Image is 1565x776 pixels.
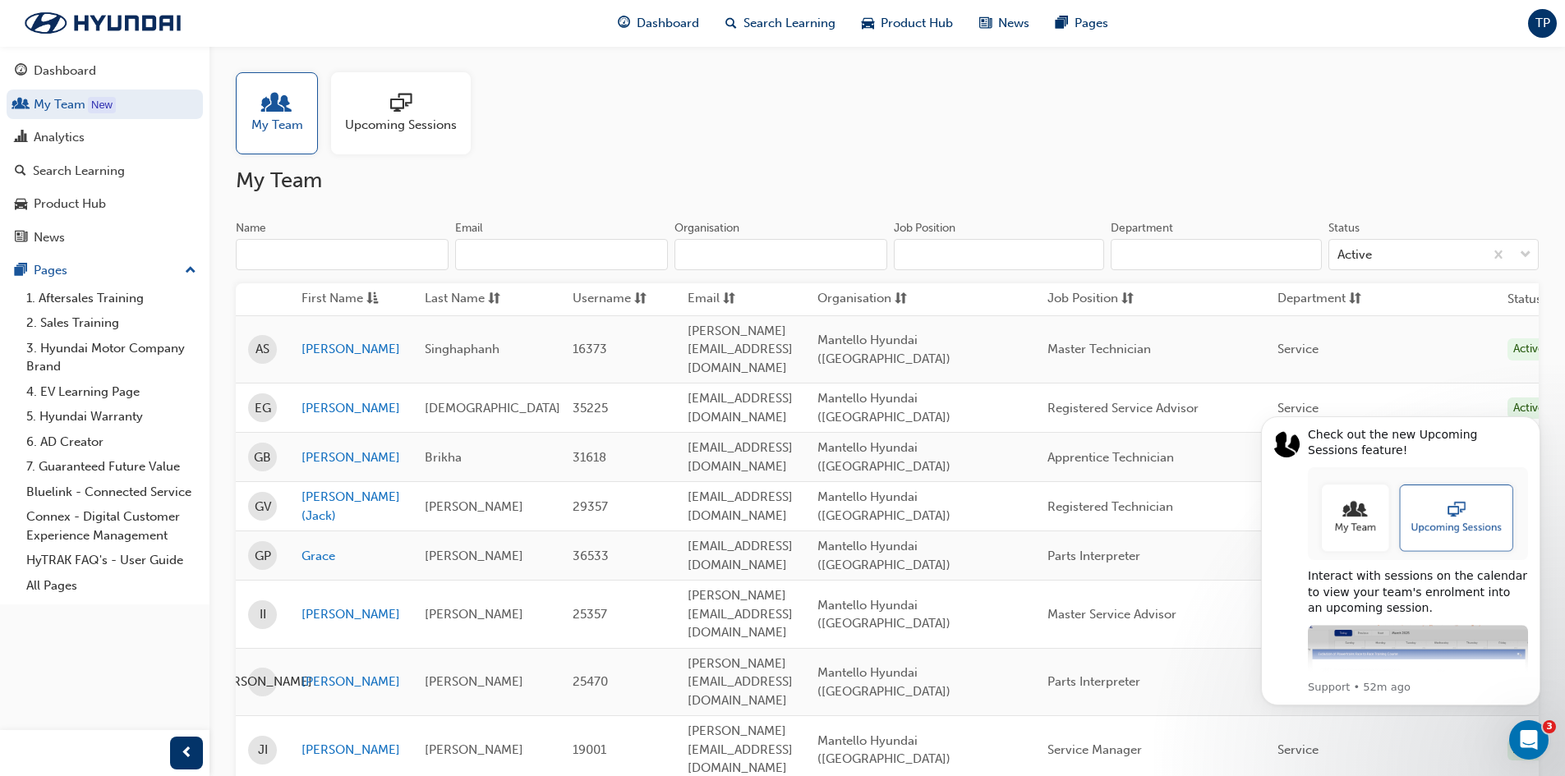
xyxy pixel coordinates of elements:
span: sorting-icon [1121,289,1134,310]
input: Organisation [674,239,887,270]
a: search-iconSearch Learning [712,7,849,40]
span: [PERSON_NAME] [425,499,523,514]
a: 2. Sales Training [20,310,203,336]
span: 19001 [573,742,606,757]
a: [PERSON_NAME] [301,605,400,624]
span: Master Service Advisor [1047,607,1176,622]
span: sorting-icon [895,289,907,310]
span: 36533 [573,549,609,563]
div: News [34,228,65,247]
div: Active [1337,246,1372,264]
div: Organisation [674,220,739,236]
div: Active [1507,397,1550,420]
span: [PERSON_NAME][EMAIL_ADDRESS][DOMAIN_NAME] [688,588,793,640]
span: [PERSON_NAME] [425,742,523,757]
span: Parts Interpreter [1047,674,1140,689]
span: search-icon [15,164,26,179]
span: Mantello Hyundai ([GEOGRAPHIC_DATA]) [817,733,951,767]
span: TP [1535,14,1550,33]
button: Departmentsorting-icon [1277,289,1368,310]
span: Organisation [817,289,891,310]
span: sorting-icon [634,289,647,310]
span: [PERSON_NAME] [425,549,523,563]
span: asc-icon [366,289,379,310]
span: JI [258,741,268,760]
a: [PERSON_NAME] [301,448,400,467]
a: pages-iconPages [1043,7,1121,40]
a: All Pages [20,573,203,599]
span: EG [255,399,271,418]
span: Service [1277,342,1319,356]
input: Email [455,239,668,270]
button: Usernamesorting-icon [573,289,663,310]
span: [PERSON_NAME] [425,607,523,622]
div: Department [1111,220,1173,236]
div: Product Hub [34,195,106,214]
div: Status [1328,220,1360,236]
a: Analytics [7,122,203,153]
a: [PERSON_NAME] (Jack) [301,488,400,525]
span: 35225 [573,401,608,416]
input: Department [1111,239,1321,270]
span: pages-icon [1056,13,1068,34]
span: 3 [1543,720,1556,733]
button: Pages [7,255,203,286]
span: News [998,14,1029,33]
span: news-icon [15,231,27,246]
a: guage-iconDashboard [605,7,712,40]
button: Organisationsorting-icon [817,289,908,310]
a: HyTRAK FAQ's - User Guide [20,548,203,573]
span: AS [255,340,269,359]
a: [PERSON_NAME] [301,399,400,418]
span: sorting-icon [723,289,735,310]
span: Master Technician [1047,342,1151,356]
span: [PERSON_NAME][EMAIL_ADDRESS][DOMAIN_NAME] [688,324,793,375]
div: Analytics [34,128,85,147]
span: Mantello Hyundai ([GEOGRAPHIC_DATA]) [817,598,951,631]
a: My Team [236,72,331,154]
div: Active [1507,338,1550,360]
span: sorting-icon [488,289,500,310]
button: DashboardMy TeamAnalyticsSearch LearningProduct HubNews [7,53,203,255]
span: Department [1277,289,1346,310]
a: My Team [7,90,203,120]
a: [PERSON_NAME] [301,340,400,359]
span: Mantello Hyundai ([GEOGRAPHIC_DATA]) [817,489,951,523]
span: car-icon [15,197,27,212]
span: [PERSON_NAME][EMAIL_ADDRESS][DOMAIN_NAME] [688,723,793,775]
span: [EMAIL_ADDRESS][DOMAIN_NAME] [688,539,793,572]
span: Registered Technician [1047,499,1173,514]
span: Job Position [1047,289,1118,310]
span: Username [573,289,631,310]
div: Dashboard [34,62,96,80]
span: chart-icon [15,131,27,145]
span: people-icon [266,93,288,116]
span: prev-icon [181,743,193,764]
span: Mantello Hyundai ([GEOGRAPHIC_DATA]) [817,391,951,425]
a: News [7,223,203,253]
span: Mantello Hyundai ([GEOGRAPHIC_DATA]) [817,665,951,699]
button: Emailsorting-icon [688,289,778,310]
span: Brikha [425,450,462,465]
a: car-iconProduct Hub [849,7,966,40]
button: TP [1528,9,1557,38]
img: Trak [8,6,197,40]
span: [PERSON_NAME] [214,673,312,691]
a: 3. Hyundai Motor Company Brand [20,336,203,379]
span: Last Name [425,289,485,310]
iframe: Intercom notifications message [1236,402,1565,715]
span: Service [1277,742,1319,757]
span: Mantello Hyundai ([GEOGRAPHIC_DATA]) [817,539,951,572]
span: 25357 [573,607,607,622]
div: Tooltip anchor [88,97,116,113]
a: [PERSON_NAME] [301,741,400,760]
th: Status [1507,290,1542,309]
span: Registered Service Advisor [1047,401,1199,416]
a: Search Learning [7,156,203,186]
